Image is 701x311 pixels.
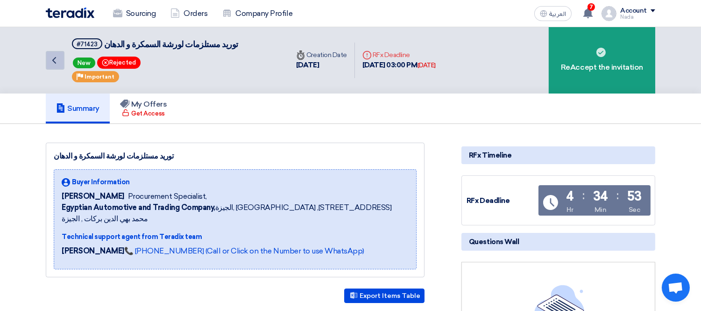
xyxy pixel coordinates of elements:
strong: [PERSON_NAME] [62,246,124,255]
div: : [616,187,619,204]
div: 53 [627,190,642,203]
div: 34 [593,190,608,203]
div: ReAccept the invitation [549,27,655,94]
span: Rejected [97,57,141,69]
a: Company Profile [215,3,300,24]
span: [PERSON_NAME] [62,191,124,202]
span: New [73,58,95,68]
div: #71423 [77,41,98,47]
div: RFx Deadline [362,50,436,60]
div: [DATE] [418,61,436,70]
img: profile_test.png [602,6,616,21]
div: Hr [566,205,573,215]
a: 📞 [PHONE_NUMBER] (Call or Click on the Number to use WhatsApp) [124,246,364,255]
span: Questions Wall [469,237,519,247]
b: Egyptian Automotive and Trading Company, [62,203,215,212]
div: Min [595,205,607,215]
a: Sourcing [106,3,163,24]
div: RFx Timeline [461,146,655,164]
div: Technical support agent from Teradix team [62,232,409,242]
div: Get Access [122,109,164,118]
a: Summary [46,94,110,123]
h5: توريد مستلزمات لورشة السمكرة و الدهان [72,38,238,50]
button: Export Items Table [344,289,425,303]
span: العربية [549,11,566,17]
div: توريد مستلزمات لورشة السمكرة و الدهان [54,151,417,162]
h5: Summary [56,104,99,113]
div: [DATE] [296,60,347,71]
div: RFx Deadline [467,195,537,206]
span: الجيزة, [GEOGRAPHIC_DATA] ,[STREET_ADDRESS] محمد بهي الدين بركات , الجيزة [62,202,409,224]
h5: My Offers [120,100,167,109]
span: توريد مستلزمات لورشة السمكرة و الدهان [104,39,238,50]
div: : [582,187,585,204]
img: Teradix logo [46,7,94,18]
span: 7 [588,3,595,11]
a: Orders [163,3,215,24]
div: 4 [566,190,574,203]
span: Procurement Specialist, [128,191,207,202]
div: Creation Date [296,50,347,60]
button: العربية [534,6,572,21]
a: My Offers Get Access [110,94,177,123]
div: Sec [629,205,640,215]
div: [DATE] 03:00 PM [362,60,436,71]
div: Open chat [662,274,690,302]
div: Nada [620,14,655,20]
span: Important [85,73,114,80]
span: Buyer Information [72,177,130,187]
div: Account [620,7,647,15]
